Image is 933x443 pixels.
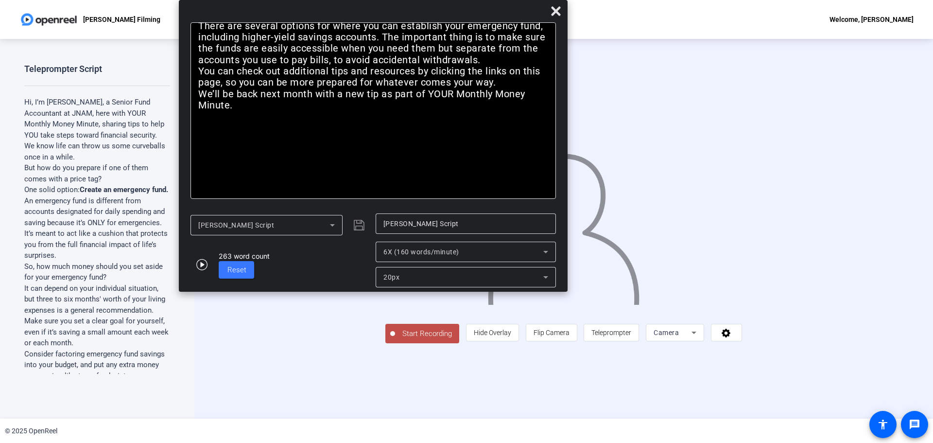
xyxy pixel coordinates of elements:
[24,195,170,229] p: An emergency fund is different from accounts designated for daily spending and saving because it’...
[24,349,170,392] p: Consider factoring emergency fund savings into your budget, and put any extra money you receive, ...
[24,141,170,162] p: We know life can throw us some curveballs once in a while.
[5,426,57,436] div: © 2025 OpenReel
[198,66,548,89] p: You can check out additional tips and resources by clicking the links on this page, so you can be...
[24,97,170,141] p: Hi, I’m [PERSON_NAME], a Senior Fund Accountant at JNAM, here with YOUR Monthly Money Minute, sha...
[19,10,78,29] img: OpenReel logo
[24,283,170,316] p: It can depend on your individual situation, but three to six months' worth of your living expense...
[829,14,914,25] div: Welcome, [PERSON_NAME]
[534,329,570,337] span: Flip Camera
[219,261,254,279] button: Reset
[24,184,170,195] p: One solid option:
[80,185,168,194] strong: Create an emergency fund.
[24,316,170,349] p: Make sure you set a clear goal for yourself, even if it’s saving a small amount each week or each...
[24,162,170,184] p: But how do you prepare if one of them comes with a price tag?
[591,329,631,337] span: Teleprompter
[383,248,459,256] span: 6X (160 words/minute)
[909,419,920,430] mat-icon: message
[383,273,399,281] span: 20px
[198,20,548,66] p: There are several options for where you can establish your emergency fund, including higher-yield...
[654,329,679,337] span: Camera
[24,228,170,261] p: It’s meant to act like a cushion that protects you from the full financial impact of life’s surpr...
[198,89,548,111] p: We’ll be back next month with a new tip as part of YOUR Monthly Money Minute.
[227,266,246,274] span: Reset
[83,14,160,25] p: [PERSON_NAME] Filming
[395,328,459,339] span: Start Recording
[383,218,548,230] input: Title
[474,329,511,337] span: Hide Overlay
[198,221,274,229] span: [PERSON_NAME] Script
[877,419,889,430] mat-icon: accessibility
[219,251,270,261] div: 263 word count
[24,261,170,283] p: So, how much money should you set aside for your emergency fund?
[24,63,102,75] div: Teleprompter Script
